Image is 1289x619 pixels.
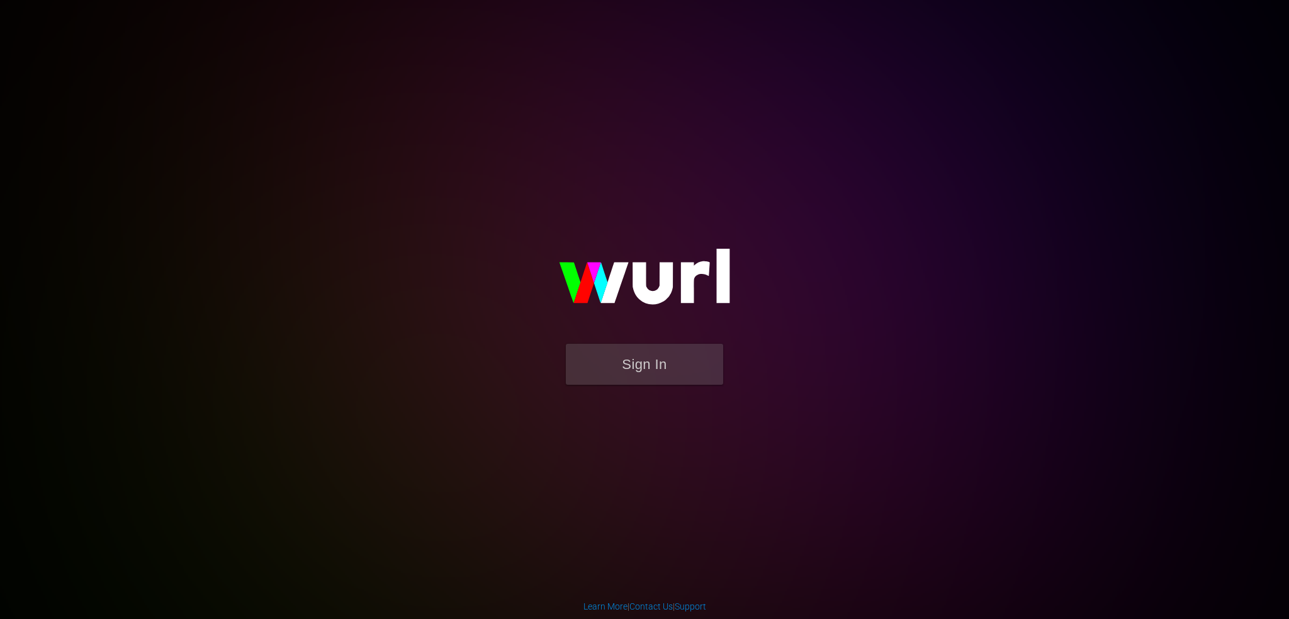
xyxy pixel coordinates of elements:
div: | | [583,600,706,613]
a: Contact Us [629,601,673,611]
a: Support [675,601,706,611]
button: Sign In [566,344,723,385]
img: wurl-logo-on-black-223613ac3d8ba8fe6dc639794a292ebdb59501304c7dfd60c99c58986ef67473.svg [519,222,770,344]
a: Learn More [583,601,628,611]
